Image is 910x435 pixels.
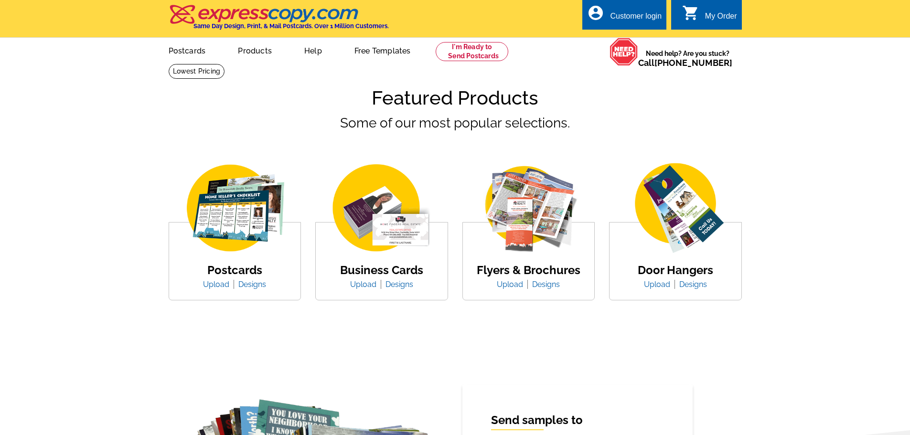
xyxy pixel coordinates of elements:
[587,4,604,21] i: account_circle
[644,280,677,289] a: Upload
[616,163,735,255] img: door-hanger.png
[193,22,389,30] h4: Same Day Design, Print, & Mail Postcards. Over 1 Million Customers.
[339,39,426,61] a: Free Templates
[322,162,441,255] img: business-card.png
[587,11,662,22] a: account_circle Customer login
[203,264,266,277] h4: Postcards
[350,280,384,289] a: Upload
[169,11,389,30] a: Same Day Design, Print, & Mail Postcards. Over 1 Million Customers.
[638,264,713,277] h4: Door Hangers
[469,162,588,255] img: flyer-card.png
[610,12,662,25] div: Customer login
[169,86,742,109] h1: Featured Products
[223,39,287,61] a: Products
[340,264,423,277] h4: Business Cards
[169,113,742,176] p: Some of our most popular selections.
[610,38,638,66] img: help
[682,4,699,21] i: shopping_cart
[532,280,560,289] a: Designs
[497,280,530,289] a: Upload
[638,49,737,68] span: Need help? Are you stuck?
[153,39,221,61] a: Postcards
[385,280,413,289] a: Designs
[638,58,732,68] span: Call
[679,280,707,289] a: Designs
[238,280,266,289] a: Designs
[682,11,737,22] a: shopping_cart My Order
[203,280,236,289] a: Upload
[491,414,664,427] h4: Send samples to
[705,12,737,25] div: My Order
[654,58,732,68] a: [PHONE_NUMBER]
[175,162,294,255] img: img_postcard.png
[289,39,337,61] a: Help
[477,264,580,277] h4: Flyers & Brochures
